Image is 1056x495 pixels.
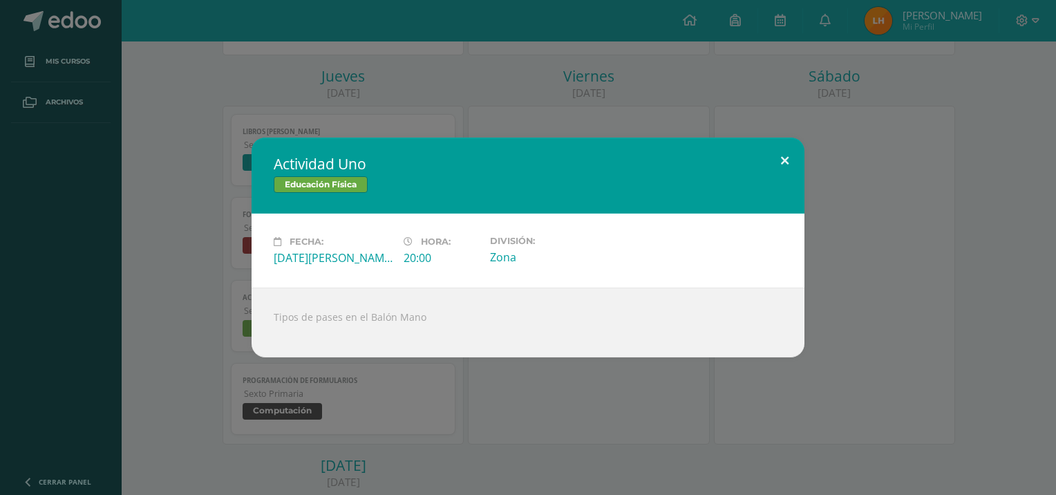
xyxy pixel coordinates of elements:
span: Fecha: [290,236,323,247]
label: División: [490,236,609,246]
div: [DATE][PERSON_NAME] [274,250,393,265]
span: Hora: [421,236,451,247]
div: 20:00 [404,250,479,265]
span: Educación Física [274,176,368,193]
div: Tipos de pases en el Balón Mano [252,288,804,357]
h2: Actividad Uno [274,154,782,174]
button: Close (Esc) [765,138,804,185]
div: Zona [490,250,609,265]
